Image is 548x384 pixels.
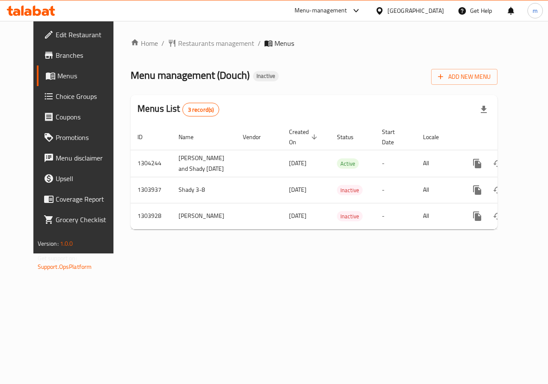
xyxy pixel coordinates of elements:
[375,177,416,203] td: -
[131,65,250,85] span: Menu management ( Douch )
[488,180,508,200] button: Change Status
[375,203,416,229] td: -
[253,71,279,81] div: Inactive
[416,177,460,203] td: All
[289,158,307,169] span: [DATE]
[179,132,205,142] span: Name
[474,99,494,120] div: Export file
[178,38,254,48] span: Restaurants management
[467,180,488,200] button: more
[38,253,77,264] span: Get support on:
[37,65,125,86] a: Menus
[131,203,172,229] td: 1303928
[56,50,118,60] span: Branches
[488,206,508,226] button: Change Status
[295,6,347,16] div: Menu-management
[56,153,118,163] span: Menu disclaimer
[438,71,491,82] span: Add New Menu
[289,127,320,147] span: Created On
[56,112,118,122] span: Coupons
[131,150,172,177] td: 1304244
[37,189,125,209] a: Coverage Report
[37,107,125,127] a: Coupons
[467,206,488,226] button: more
[533,6,538,15] span: m
[423,132,450,142] span: Locale
[37,45,125,65] a: Branches
[37,168,125,189] a: Upsell
[37,148,125,168] a: Menu disclaimer
[56,132,118,143] span: Promotions
[137,132,154,142] span: ID
[168,38,254,48] a: Restaurants management
[182,103,220,116] div: Total records count
[172,203,236,229] td: [PERSON_NAME]
[488,153,508,174] button: Change Status
[37,127,125,148] a: Promotions
[137,102,219,116] h2: Menus List
[37,209,125,230] a: Grocery Checklist
[56,194,118,204] span: Coverage Report
[56,91,118,101] span: Choice Groups
[337,132,365,142] span: Status
[337,159,359,169] span: Active
[38,261,92,272] a: Support.OpsPlatform
[258,38,261,48] li: /
[172,150,236,177] td: [PERSON_NAME] and Shady [DATE]
[274,38,294,48] span: Menus
[56,173,118,184] span: Upsell
[56,214,118,225] span: Grocery Checklist
[38,238,59,249] span: Version:
[161,38,164,48] li: /
[60,238,73,249] span: 1.0.0
[37,24,125,45] a: Edit Restaurant
[253,72,279,80] span: Inactive
[131,38,497,48] nav: breadcrumb
[131,177,172,203] td: 1303937
[337,211,363,221] span: Inactive
[243,132,272,142] span: Vendor
[172,177,236,203] td: Shady 3-8
[375,150,416,177] td: -
[183,106,219,114] span: 3 record(s)
[382,127,406,147] span: Start Date
[57,71,118,81] span: Menus
[337,185,363,195] div: Inactive
[431,69,497,85] button: Add New Menu
[387,6,444,15] div: [GEOGRAPHIC_DATA]
[337,211,363,221] div: Inactive
[416,203,460,229] td: All
[337,185,363,195] span: Inactive
[416,150,460,177] td: All
[289,184,307,195] span: [DATE]
[37,86,125,107] a: Choice Groups
[467,153,488,174] button: more
[289,210,307,221] span: [DATE]
[56,30,118,40] span: Edit Restaurant
[131,38,158,48] a: Home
